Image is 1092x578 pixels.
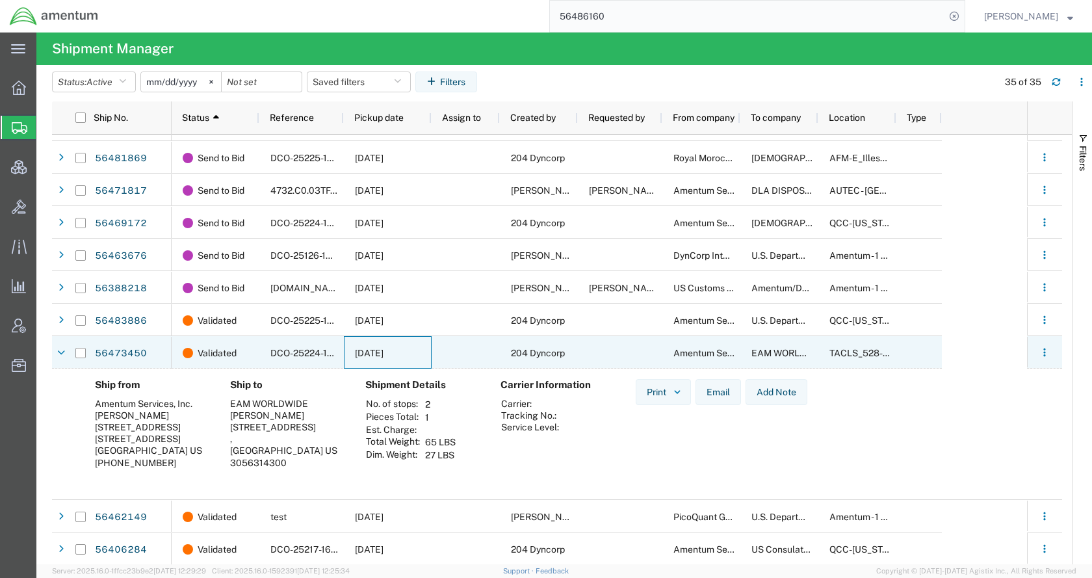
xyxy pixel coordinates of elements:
div: EAM WORLDWIDE [230,398,344,410]
span: Type [907,112,926,123]
th: Service Level: [500,421,560,433]
span: Amentum/DHS S&T [751,283,834,293]
span: Created by [510,112,556,123]
span: [DATE] 12:29:29 [153,567,206,575]
th: Tracking No.: [500,410,560,421]
h4: Shipment Manager [52,33,174,65]
span: 08/14/2025 [355,250,383,261]
span: Amentum Services, Inc. [673,218,771,228]
span: [DATE] 12:25:34 [297,567,350,575]
div: [GEOGRAPHIC_DATA] US [230,445,344,456]
div: 35 of 35 [1005,75,1041,89]
span: 08/12/2025 [355,348,383,358]
span: AFM-E_Illesheim [829,153,900,163]
span: Validated [198,337,237,369]
span: Status [182,112,209,123]
span: 204 Dyncorp [511,544,565,555]
span: U.S. Army [751,153,876,163]
span: Jason Champagne [511,512,585,522]
span: Amentum Services, Inc. [673,315,771,326]
span: Amentum Services, Inc. [673,348,771,358]
input: Not set [222,72,302,92]
input: Not set [141,72,221,92]
span: U.S. Department of Defense [751,250,868,261]
span: DCO-25225-166778 [270,315,355,326]
span: US Customs & Border Patrol [673,283,790,293]
span: Patrick Fitts [511,185,585,196]
h4: Carrier Information [500,379,604,391]
span: 09/02/2025 [355,283,383,293]
span: 204 Dyncorp [511,315,565,326]
span: 08/25/2025 [355,185,383,196]
th: Carrier: [500,398,560,410]
span: Reference [270,112,314,123]
h4: Ship to [230,379,344,391]
span: test [270,512,287,522]
span: Send to Bid [198,142,244,174]
span: DCO-25224-166730 [270,348,356,358]
span: 08/05/2025 [355,544,383,555]
a: 56481869 [94,148,148,169]
span: Send to Bid [198,239,244,272]
button: Email [695,379,741,405]
a: 56473450 [94,343,148,364]
h4: Shipment Details [365,379,480,391]
span: Pickup date [354,112,404,123]
span: 08/14/2025 [355,153,383,163]
button: Saved filters [307,72,411,92]
span: Location [829,112,865,123]
td: 65 LBS [421,436,460,449]
div: [STREET_ADDRESS] [95,421,209,433]
span: 4732.C0.03TF.13080300.900E0110 [270,185,422,196]
span: Send to Bid [198,207,244,239]
span: Send to Bid [198,174,244,207]
span: 204 Dyncorp [511,348,565,358]
span: Filters [1078,146,1088,171]
span: 204 Dyncorp [511,153,565,163]
button: Status:Active [52,72,136,92]
input: Search for shipment number, reference number [550,1,945,32]
span: 204 Dyncorp [511,218,565,228]
button: [PERSON_NAME] [983,8,1074,24]
span: Validated [198,501,237,533]
span: 08/19/2025 [355,218,383,228]
span: DLA DISPOSITION SERVICES JACKSONVILLE [751,185,970,196]
span: 08/13/2025 [355,315,383,326]
span: U.S. Department of Defense [751,315,868,326]
div: 3056314300 [230,457,344,469]
button: Filters [415,72,477,92]
span: DCO-25225-166749 [270,153,356,163]
div: [PHONE_NUMBER] [95,457,209,469]
td: 1 [421,411,460,424]
span: Validated [198,304,237,337]
button: Add Note [746,379,807,405]
span: QCC-Texas [829,218,902,228]
td: 2 [421,398,460,411]
a: 56463676 [94,246,148,267]
a: 56471817 [94,181,148,202]
span: Patrick Fitts [589,185,663,196]
a: 56388218 [94,278,148,299]
span: DynCorp International LLC [673,250,784,261]
span: DCO-25217-166414 [270,544,352,555]
a: 56406284 [94,540,148,560]
div: [GEOGRAPHIC_DATA] US [95,445,209,456]
div: [PERSON_NAME] [230,410,344,421]
span: Amentum - 1 gcp [829,250,897,261]
span: Active [86,77,112,87]
img: dropdown [671,386,683,398]
span: Amentum Services, Inc. [673,544,771,555]
span: TACLS_528-Los Alamitos, CA [829,348,1072,358]
span: Royal Moroccan Air Force [673,153,781,163]
span: EAM WORLDWIDE [751,348,829,358]
span: 3566.07.0152.CUAS.CUAS.5000.CF [270,283,344,293]
button: Print [636,379,691,405]
a: 56483886 [94,311,148,332]
span: PicoQuant GmbH [673,512,746,522]
span: Copyright © [DATE]-[DATE] Agistix Inc., All Rights Reserved [876,566,1076,577]
span: DCO-25224-166692 [270,218,356,228]
span: Amentum - 1 gcp [829,512,897,522]
a: Support [503,567,536,575]
span: QCC-Texas [829,544,902,555]
th: Dim. Weight: [365,449,421,462]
